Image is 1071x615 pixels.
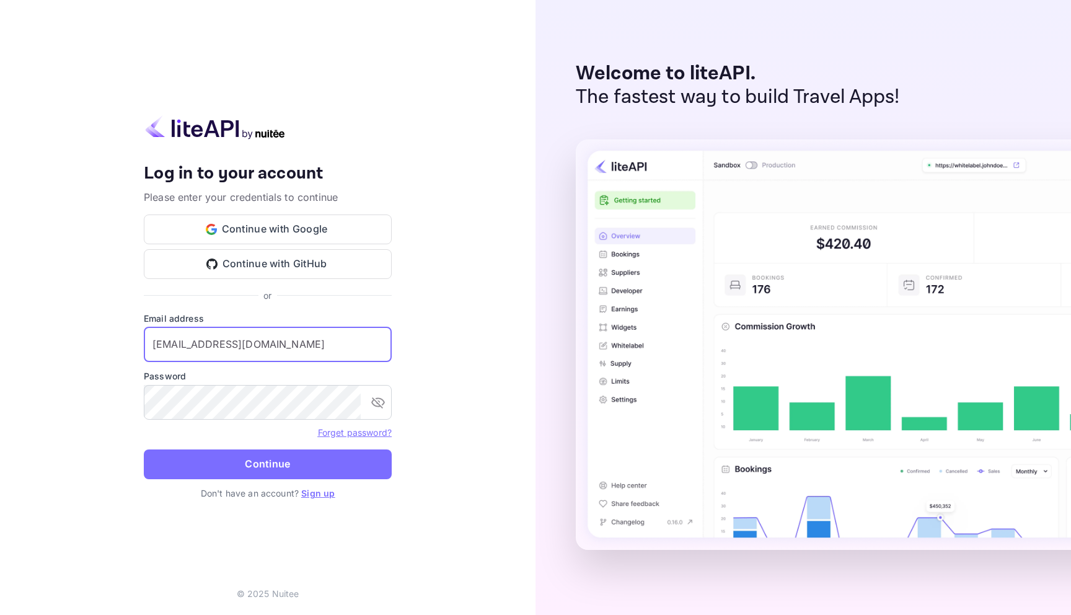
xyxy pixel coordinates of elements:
[318,426,392,438] a: Forget password?
[144,215,392,244] button: Continue with Google
[576,86,900,109] p: The fastest way to build Travel Apps!
[144,312,392,325] label: Email address
[144,369,392,383] label: Password
[144,190,392,205] p: Please enter your credentials to continue
[263,289,271,302] p: or
[144,163,392,185] h4: Log in to your account
[576,62,900,86] p: Welcome to liteAPI.
[318,427,392,438] a: Forget password?
[237,587,299,600] p: © 2025 Nuitee
[301,488,335,498] a: Sign up
[144,115,286,139] img: liteapi
[144,487,392,500] p: Don't have an account?
[144,249,392,279] button: Continue with GitHub
[144,449,392,479] button: Continue
[366,390,390,415] button: toggle password visibility
[144,327,392,362] input: Enter your email address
